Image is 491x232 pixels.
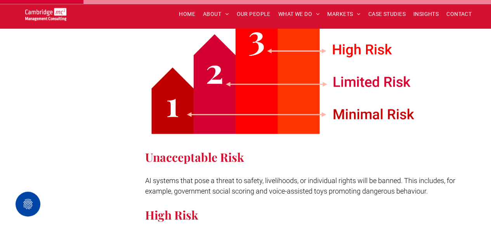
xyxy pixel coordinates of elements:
[323,8,364,20] a: MARKETS
[145,207,198,222] span: High Risk
[364,8,409,20] a: CASE STUDIES
[409,8,442,20] a: INSIGHTS
[145,177,455,195] span: AI systems that pose a threat to safety, livelihoods, or individual rights will be banned. This i...
[25,8,66,21] img: Go to Homepage
[145,149,244,165] span: Unacceptable Risk
[25,9,66,17] a: Your Business Transformed | Cambridge Management Consulting
[274,8,324,20] a: WHAT WE DO
[232,8,274,20] a: OUR PEOPLE
[175,8,199,20] a: HOME
[199,8,233,20] a: ABOUT
[442,8,475,20] a: CONTACT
